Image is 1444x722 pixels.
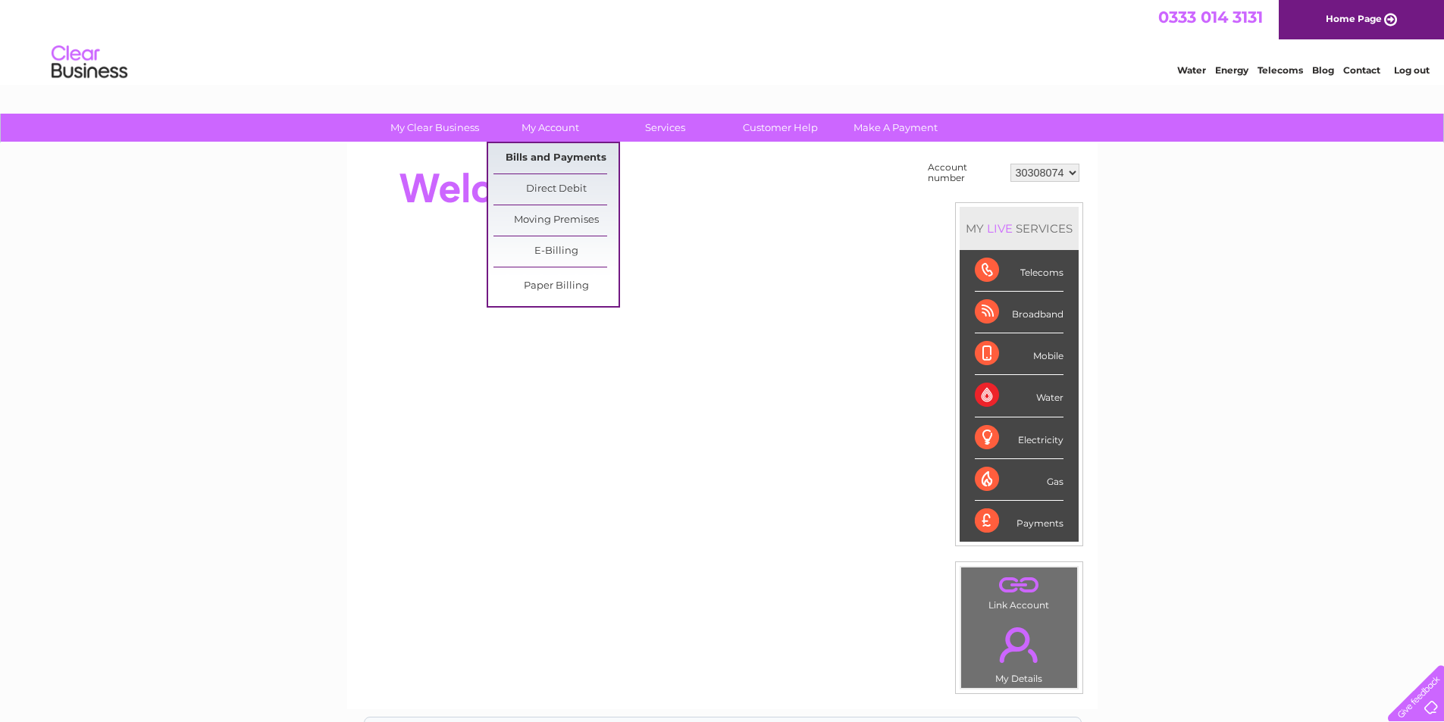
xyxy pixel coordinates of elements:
[493,174,619,205] a: Direct Debit
[1215,64,1248,76] a: Energy
[965,571,1073,598] a: .
[718,114,843,142] a: Customer Help
[1158,8,1263,27] a: 0333 014 3131
[1312,64,1334,76] a: Blog
[984,221,1016,236] div: LIVE
[975,501,1063,542] div: Payments
[1394,64,1430,76] a: Log out
[493,143,619,173] a: Bills and Payments
[924,158,1007,187] td: Account number
[960,207,1079,250] div: MY SERVICES
[487,114,612,142] a: My Account
[493,205,619,236] a: Moving Premises
[975,417,1063,459] div: Electricity
[965,618,1073,671] a: .
[1258,64,1303,76] a: Telecoms
[975,292,1063,333] div: Broadband
[51,39,128,86] img: logo.png
[960,614,1078,689] td: My Details
[1177,64,1206,76] a: Water
[975,333,1063,375] div: Mobile
[493,236,619,267] a: E-Billing
[365,8,1081,73] div: Clear Business is a trading name of Verastar Limited (registered in [GEOGRAPHIC_DATA] No. 3667643...
[603,114,728,142] a: Services
[975,250,1063,292] div: Telecoms
[960,567,1078,614] td: Link Account
[1343,64,1380,76] a: Contact
[833,114,958,142] a: Make A Payment
[975,375,1063,417] div: Water
[372,114,497,142] a: My Clear Business
[975,459,1063,501] div: Gas
[493,271,619,302] a: Paper Billing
